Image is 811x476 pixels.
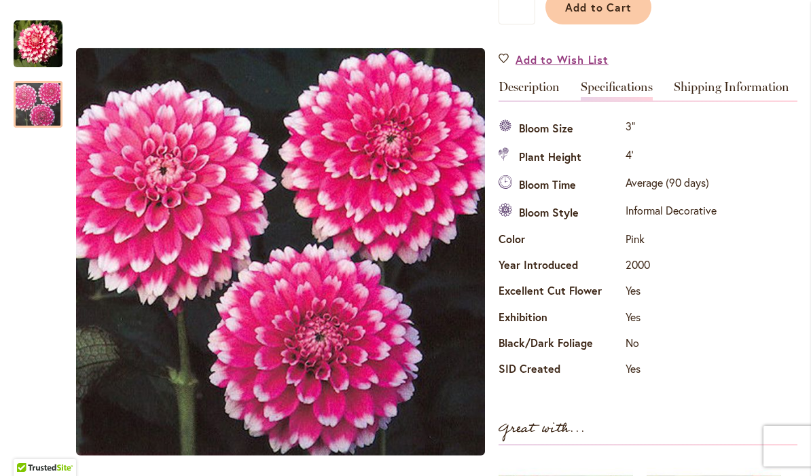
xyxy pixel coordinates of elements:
[622,172,720,200] td: Average (90 days)
[622,332,720,358] td: No
[499,172,622,200] th: Bloom Time
[499,358,622,384] th: SID Created
[622,200,720,227] td: Informal Decorative
[499,200,622,227] th: Bloom Style
[499,227,622,253] th: Color
[516,52,609,67] span: Add to Wish List
[499,115,622,143] th: Bloom Size
[499,254,622,280] th: Year Introduced
[499,52,609,67] a: Add to Wish List
[499,332,622,358] th: Black/Dark Foliage
[622,306,720,331] td: Yes
[10,428,48,466] iframe: Launch Accessibility Center
[499,143,622,171] th: Plant Height
[581,81,653,100] a: Specifications
[622,254,720,280] td: 2000
[76,48,485,456] img: FUZZY WUZZY
[622,115,720,143] td: 3"
[622,358,720,384] td: Yes
[622,143,720,171] td: 4'
[499,81,560,100] a: Description
[499,280,622,306] th: Excellent Cut Flower
[499,81,797,384] div: Detailed Product Info
[14,20,62,69] img: FUZZY WUZZY
[499,418,585,440] strong: Great with...
[499,306,622,331] th: Exhibition
[674,81,789,100] a: Shipping Information
[14,7,76,67] div: FUZZY WUZZY
[622,280,720,306] td: Yes
[622,227,720,253] td: Pink
[14,67,62,128] div: FUZZY WUZZY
